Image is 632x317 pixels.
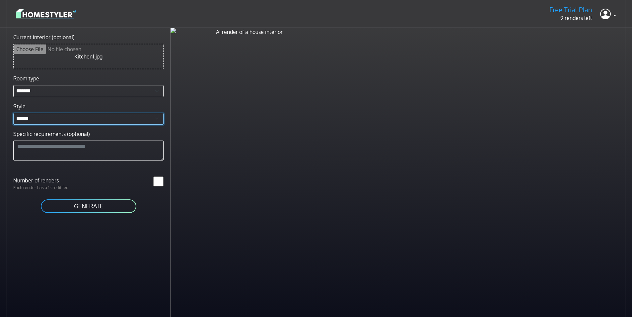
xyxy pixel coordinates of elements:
[40,199,137,214] button: GENERATE
[16,8,76,20] img: logo-3de290ba35641baa71223ecac5eacb59cb85b4c7fdf211dc9aaecaaee71ea2f8.svg
[13,74,39,82] label: Room type
[549,14,592,22] p: 9 renders left
[549,6,592,14] h5: Free Trial Plan
[13,102,26,110] label: Style
[9,176,89,184] label: Number of renders
[9,184,89,191] p: Each render has a 1 credit fee
[13,130,90,138] label: Specific requirements (optional)
[13,33,75,41] label: Current interior (optional)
